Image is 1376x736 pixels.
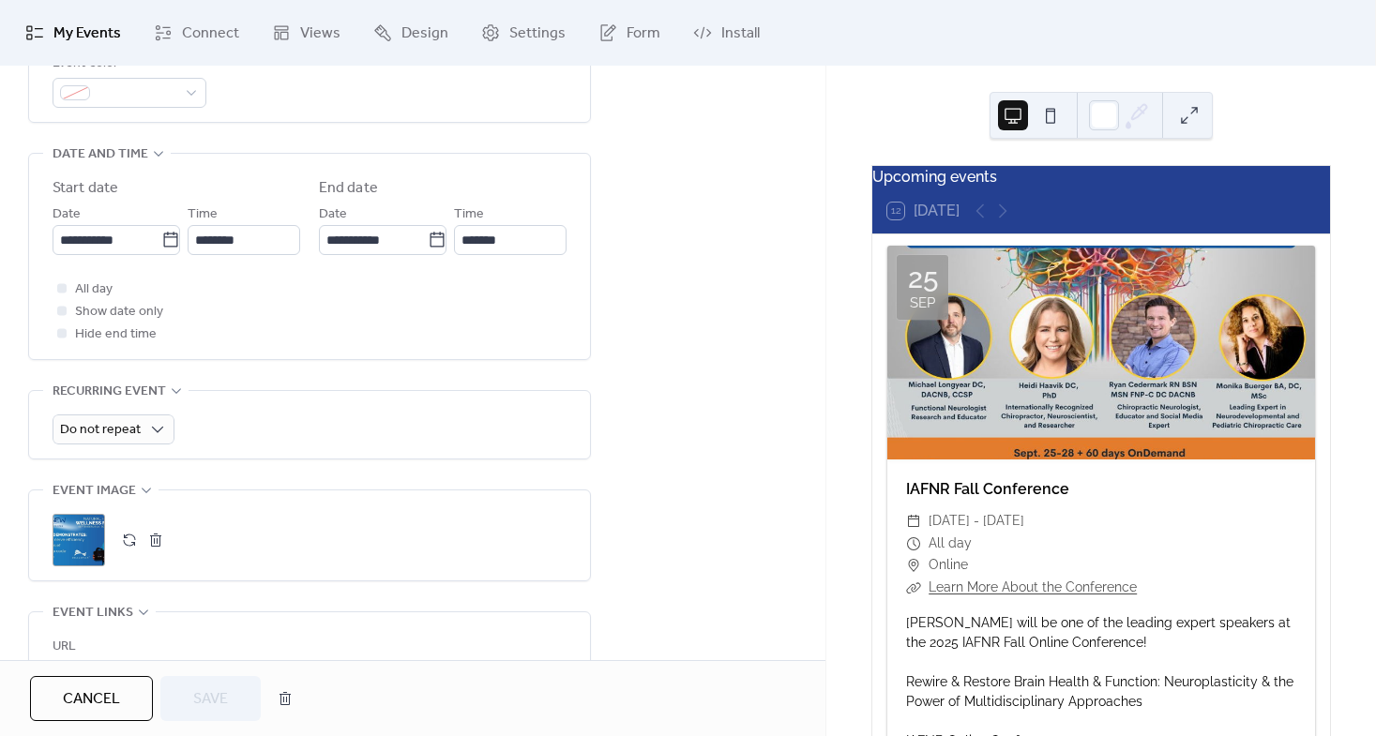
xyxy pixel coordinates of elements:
div: 25 [908,264,938,293]
span: Date [53,203,81,226]
span: Hide end time [75,323,157,346]
span: Do not repeat [60,417,141,443]
span: Event image [53,480,136,503]
span: Time [188,203,218,226]
div: End date [319,177,378,200]
div: ​ [906,577,921,599]
button: Cancel [30,676,153,721]
a: Form [584,8,674,58]
span: Date and time [53,143,148,166]
a: IAFNR Fall Conference [906,480,1069,498]
a: Learn More About the Conference [929,579,1137,594]
span: All day [929,533,972,555]
div: ​ [906,510,921,533]
span: Settings [509,23,566,45]
span: Time [454,203,484,226]
span: Date [319,203,347,226]
span: Install [721,23,760,45]
div: ​ [906,554,921,577]
span: My Events [53,23,121,45]
span: Recurring event [53,381,166,403]
span: [DATE] - [DATE] [929,510,1024,533]
a: My Events [11,8,135,58]
div: Upcoming events [872,166,1330,188]
div: ​ [906,533,921,555]
div: Start date [53,177,118,200]
a: Connect [140,8,253,58]
span: Design [401,23,448,45]
span: Form [627,23,660,45]
span: Online [929,554,968,577]
div: URL [53,636,563,658]
span: Cancel [63,688,120,711]
a: Settings [467,8,580,58]
a: Views [258,8,355,58]
span: Connect [182,23,239,45]
span: Show date only [75,301,163,323]
div: Sep [910,296,935,310]
a: Install [679,8,774,58]
span: All day [75,278,113,301]
a: Design [359,8,462,58]
span: Event links [53,602,133,624]
div: ; [53,514,105,566]
span: Views [300,23,340,45]
div: Event color [53,53,203,75]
